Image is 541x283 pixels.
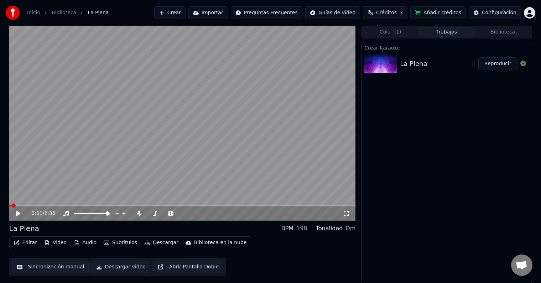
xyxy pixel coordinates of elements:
div: BPM [281,224,293,233]
div: Biblioteca en la nube [194,239,247,246]
button: Video [41,238,69,248]
button: Abrir Pantalla Doble [153,261,223,273]
div: La Plena [400,59,427,69]
button: Crear [154,6,186,19]
button: Reproducir [478,57,517,70]
button: Audio [71,238,99,248]
nav: breadcrumb [27,9,109,16]
div: Crear Karaoke [361,43,531,52]
button: Descargar video [92,261,150,273]
div: / [31,210,48,217]
button: Preguntas Frecuentes [231,6,302,19]
span: Créditos [376,9,397,16]
button: Biblioteca [475,27,531,37]
span: ( 1 ) [394,29,401,36]
a: Inicio [27,9,40,16]
div: Chat abierto [511,254,532,276]
div: Configuración [482,9,516,16]
span: 0:01 [31,210,42,217]
button: Descargar [141,238,181,248]
button: Importar [188,6,228,19]
div: La Plena [9,223,40,233]
span: 3 [400,9,403,16]
button: Editar [11,238,40,248]
img: youka [6,6,20,20]
button: Créditos3 [363,6,407,19]
div: 198 [296,224,307,233]
button: Guías de video [305,6,360,19]
button: Configuración [469,6,521,19]
button: Añadir créditos [410,6,466,19]
div: Tonalidad [316,224,343,233]
span: 2:30 [44,210,55,217]
button: Trabajos [418,27,475,37]
span: La Plena [88,9,109,16]
button: Sincronización manual [12,261,89,273]
button: Cola [362,27,418,37]
button: Subtítulos [101,238,140,248]
a: Biblioteca [52,9,76,16]
div: Dm [345,224,355,233]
